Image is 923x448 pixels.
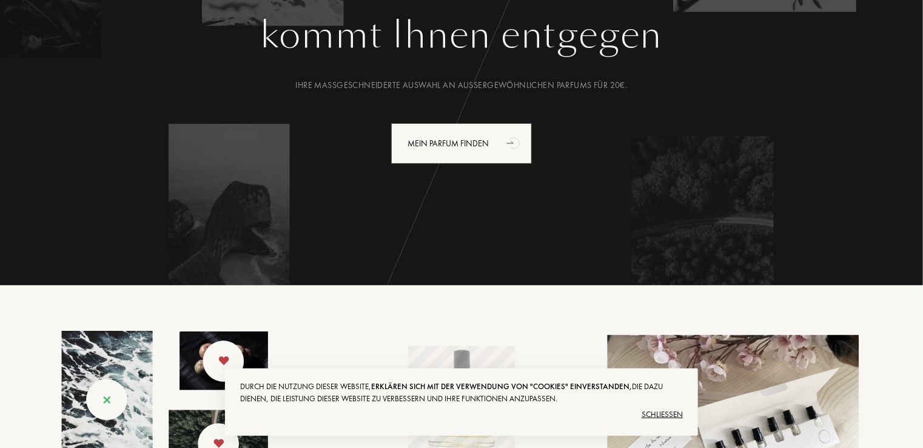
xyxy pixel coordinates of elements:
a: Mein Parfum findenanimation [382,123,541,164]
div: Mein Parfum finden [391,123,532,164]
div: animation [502,131,526,155]
span: erklären sich mit der Verwendung von "Cookies" einverstanden, [371,381,632,392]
div: Durch die Nutzung dieser Website, die dazu dienen, die Leistung dieser Website zu verbessern und ... [240,381,683,405]
div: Ihre maßgeschneiderte Auswahl an außergewöhnlichen Parfums für 20€. [52,79,871,92]
div: Schließen [240,405,683,424]
div: kommt Ihnen entgegen [52,8,871,63]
